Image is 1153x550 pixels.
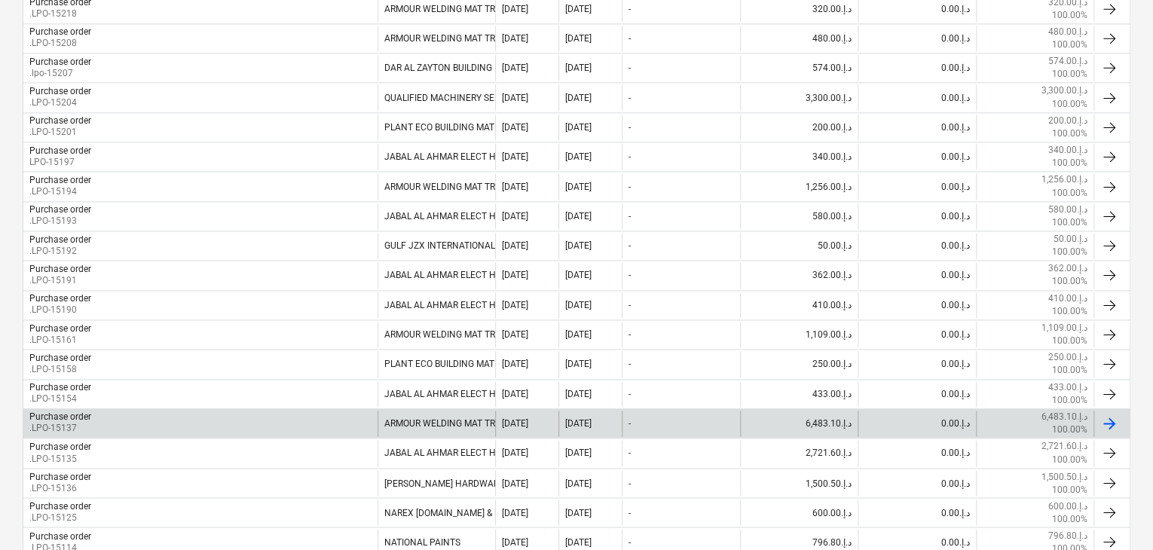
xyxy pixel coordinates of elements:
[378,351,496,377] div: PLANT ECO BUILDING MATERIALS LLC
[502,211,528,222] div: [DATE]
[565,182,592,192] div: [DATE]
[628,536,631,547] div: -
[29,26,91,37] div: Purchase order
[29,175,91,185] div: Purchase order
[29,8,91,20] p: .LPO-15218
[29,511,91,524] p: .LPO-15125
[628,33,631,44] div: -
[565,507,592,518] div: [DATE]
[1048,381,1087,394] p: 433.00د.إ.‏
[29,500,91,511] div: Purchase order
[1041,470,1087,483] p: 1,500.50د.إ.‏
[1052,216,1087,229] p: 100.00%
[858,262,976,288] div: 0.00د.إ.‏
[378,26,496,51] div: ARMOUR WELDING MAT TR [DOMAIN_NAME]
[565,418,592,429] div: [DATE]
[1052,305,1087,318] p: 100.00%
[1052,98,1087,111] p: 100.00%
[29,323,91,334] div: Purchase order
[29,96,91,109] p: .LPO-15204
[1078,478,1153,550] iframe: Chat Widget
[29,481,91,494] p: .LPO-15136
[628,389,631,399] div: -
[29,215,91,228] p: .LPO-15193
[1048,55,1087,68] p: 574.00د.إ.‏
[740,203,858,229] div: 580.00د.إ.‏
[858,203,976,229] div: 0.00د.إ.‏
[29,422,91,435] p: .LPO-15137
[628,300,631,310] div: -
[502,359,528,369] div: [DATE]
[1041,440,1087,453] p: 2,721.60د.إ.‏
[378,144,496,170] div: JABAL AL AHMAR ELECT HRDW TR LLC SP
[1052,335,1087,347] p: 100.00%
[740,351,858,377] div: 250.00د.إ.‏
[628,151,631,162] div: -
[858,500,976,525] div: 0.00د.إ.‏
[565,478,592,488] div: [DATE]
[1052,157,1087,170] p: 100.00%
[858,233,976,258] div: 0.00د.إ.‏
[1052,187,1087,200] p: 100.00%
[29,245,91,258] p: .LPO-15192
[858,115,976,140] div: 0.00د.إ.‏
[502,448,528,458] div: [DATE]
[1052,483,1087,496] p: 100.00%
[1048,115,1087,127] p: 200.00د.إ.‏
[565,151,592,162] div: [DATE]
[565,300,592,310] div: [DATE]
[1052,38,1087,51] p: 100.00%
[378,203,496,229] div: JABAL AL AHMAR ELECT HRDW TR LLC SP
[29,411,91,422] div: Purchase order
[1052,246,1087,258] p: 100.00%
[29,353,91,363] div: Purchase order
[628,329,631,340] div: -
[858,55,976,81] div: 0.00د.إ.‏
[1052,364,1087,377] p: 100.00%
[565,211,592,222] div: [DATE]
[740,440,858,466] div: 2,721.60د.إ.‏
[502,33,528,44] div: [DATE]
[378,411,496,436] div: ARMOUR WELDING MAT TR [DOMAIN_NAME]
[740,262,858,288] div: 362.00د.إ.‏
[1052,453,1087,466] p: 100.00%
[858,26,976,51] div: 0.00د.إ.‏
[502,478,528,488] div: [DATE]
[378,262,496,288] div: JABAL AL AHMAR ELECT HRDW TR LLC SP
[502,270,528,280] div: [DATE]
[740,322,858,347] div: 1,109.00د.إ.‏
[502,63,528,73] div: [DATE]
[740,470,858,496] div: 1,500.50د.إ.‏
[502,536,528,547] div: [DATE]
[628,507,631,518] div: -
[565,448,592,458] div: [DATE]
[740,173,858,199] div: 1,256.00د.إ.‏
[29,234,91,245] div: Purchase order
[29,334,91,347] p: .LPO-15161
[378,115,496,140] div: PLANT ECO BUILDING MATERIALS LLC
[1048,203,1087,216] p: 580.00د.إ.‏
[1048,262,1087,275] p: 362.00د.إ.‏
[858,440,976,466] div: 0.00د.إ.‏
[1041,411,1087,423] p: 6,483.10د.إ.‏
[29,126,91,139] p: .LPO-15201
[565,536,592,547] div: [DATE]
[740,55,858,81] div: 574.00د.إ.‏
[502,418,528,429] div: [DATE]
[565,270,592,280] div: [DATE]
[628,270,631,280] div: -
[1048,144,1087,157] p: 340.00د.إ.‏
[565,33,592,44] div: [DATE]
[565,329,592,340] div: [DATE]
[502,151,528,162] div: [DATE]
[29,156,91,169] p: LPO-15197
[502,507,528,518] div: [DATE]
[502,182,528,192] div: [DATE]
[29,145,91,156] div: Purchase order
[502,300,528,310] div: [DATE]
[1052,127,1087,140] p: 100.00%
[378,233,496,258] div: GULF JZX INTERNATIONAL
[628,418,631,429] div: -
[858,411,976,436] div: 0.00د.إ.‏
[1048,292,1087,305] p: 410.00د.إ.‏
